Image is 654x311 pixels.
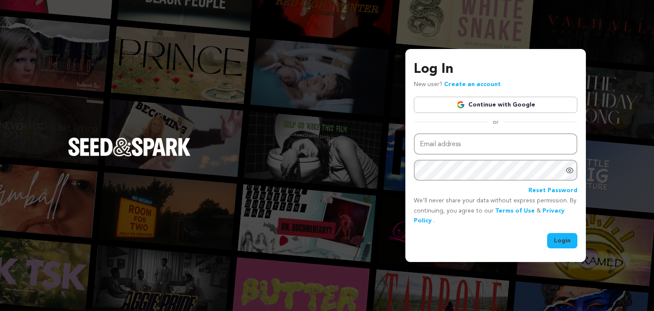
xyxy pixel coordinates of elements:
p: We’ll never share your data without express permission. By continuing, you agree to our & . [414,196,577,226]
p: New user? [414,80,501,90]
span: or [488,118,504,127]
a: Terms of Use [495,208,535,214]
img: Seed&Spark Logo [68,138,191,156]
a: Reset Password [528,186,577,196]
a: Create an account [444,81,501,87]
a: Show password as plain text. Warning: this will display your password on the screen. [565,166,574,175]
img: Google logo [456,101,465,109]
a: Seed&Spark Homepage [68,138,191,173]
input: Email address [414,133,577,155]
a: Continue with Google [414,97,577,113]
button: Login [547,233,577,248]
h3: Log In [414,59,577,80]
